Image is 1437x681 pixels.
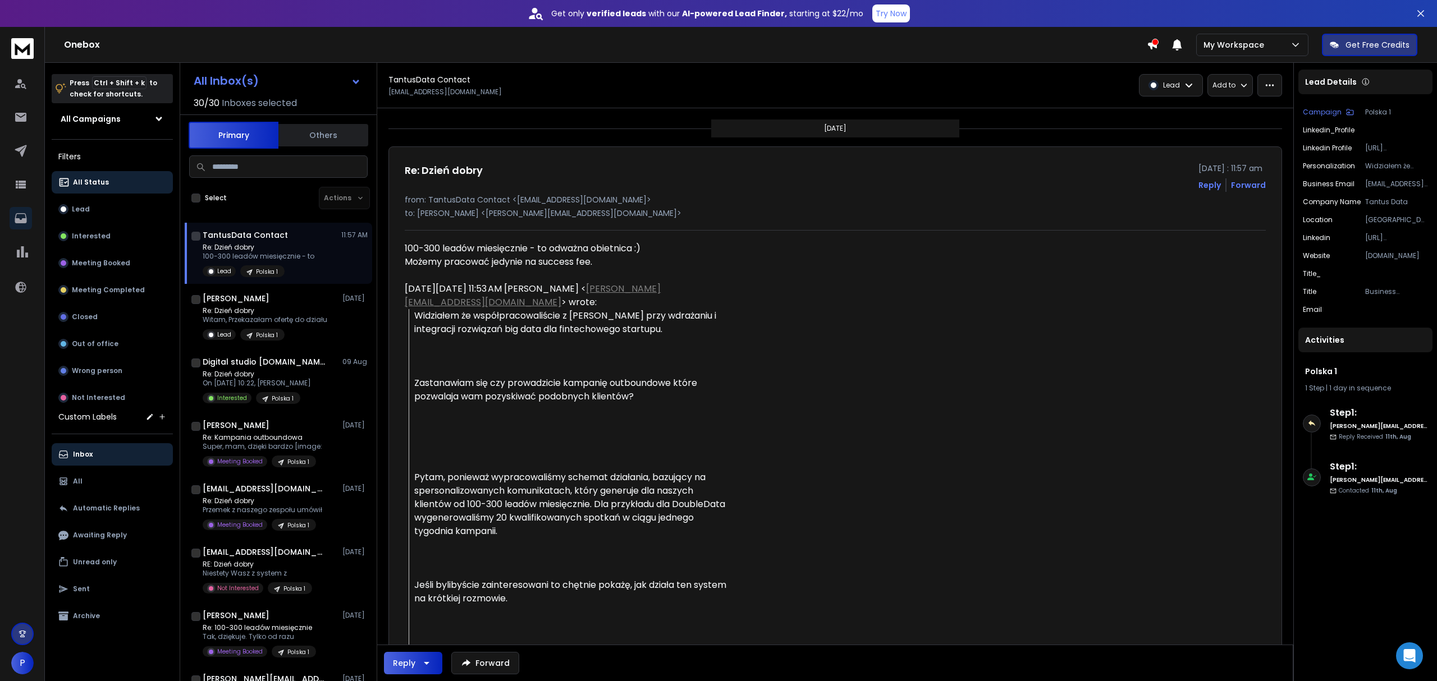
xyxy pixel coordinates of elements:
[203,546,326,558] h1: [EMAIL_ADDRESS][DOMAIN_NAME]
[52,225,173,247] button: Interested
[203,560,312,569] p: RE: Dzień dobry
[1330,476,1428,484] h6: [PERSON_NAME][EMAIL_ADDRESS][DOMAIN_NAME]
[682,8,787,19] strong: AI-powered Lead Finder,
[203,229,288,241] h1: TantusData Contact
[203,569,312,578] p: Niestety Wasz z system z
[52,524,173,546] button: Awaiting Reply
[405,208,1266,219] p: to: [PERSON_NAME] <[PERSON_NAME][EMAIL_ADDRESS][DOMAIN_NAME]>
[1365,251,1428,260] p: [DOMAIN_NAME]
[388,88,502,96] p: [EMAIL_ADDRESS][DOMAIN_NAME]
[73,611,100,620] p: Archive
[342,421,368,430] p: [DATE]
[1305,366,1426,377] h1: Polska 1
[52,149,173,164] h3: Filters
[1305,384,1426,393] div: |
[70,77,157,100] p: Press to check for shortcuts.
[203,623,316,632] p: Re: 100-300 leadów miesięcznie
[1298,328,1433,352] div: Activities
[1329,383,1391,393] span: 1 day in sequence
[52,386,173,409] button: Not Interested
[1330,460,1428,473] h6: Step 1 :
[1303,305,1322,314] p: Email
[1203,39,1269,50] p: My Workspace
[1365,233,1428,242] p: [URL][DOMAIN_NAME][PERSON_NAME]
[73,477,83,486] p: All
[1330,406,1428,420] h6: Step 1 :
[1303,108,1342,117] p: Campaign
[203,433,322,442] p: Re: Kampania outboundowa
[203,505,322,514] p: Przemek z naszego zespołu umówił
[287,521,309,530] p: Polska 1
[1365,197,1428,206] p: Tantus Data
[551,8,863,19] p: Get only with our starting at $22/mo
[283,585,305,593] p: Polska 1
[61,113,121,125] h1: All Campaigns
[1303,269,1321,278] p: Title_
[58,411,117,422] h3: Custom Labels
[217,457,263,466] p: Meeting Booked
[72,339,118,348] p: Out of office
[342,611,368,620] p: [DATE]
[203,420,269,431] h1: [PERSON_NAME]
[451,652,519,674] button: Forward
[194,75,259,86] h1: All Inbox(s)
[11,38,34,59] img: logo
[1305,383,1324,393] span: 1 Step
[287,648,309,656] p: Polska 1
[256,268,278,276] p: Polska 1
[1322,34,1417,56] button: Get Free Credits
[52,279,173,301] button: Meeting Completed
[72,286,145,295] p: Meeting Completed
[72,259,130,268] p: Meeting Booked
[342,357,368,366] p: 09 Aug
[52,605,173,627] button: Archive
[203,315,327,324] p: Witam, Przekazałam ofertę do działu
[1212,81,1235,90] p: Add to
[189,122,278,149] button: Primary
[52,443,173,466] button: Inbox
[1365,144,1428,153] p: [URL][DOMAIN_NAME][PERSON_NAME]
[52,198,173,220] button: Lead
[52,551,173,573] button: Unread only
[1339,432,1411,441] p: Reply Received
[203,442,322,451] p: Super, mam, dzięki bardzo [image:
[1303,144,1352,153] p: Linkedin Profile
[272,394,294,403] p: Polska 1
[342,547,368,556] p: [DATE]
[405,282,733,309] div: [DATE][DATE] 11:53 AM [PERSON_NAME] < > wrote:
[203,496,322,505] p: Re: Dzień dobry
[64,38,1147,52] h1: Onebox
[217,584,259,592] p: Not Interested
[1303,233,1330,242] p: linkedin
[73,504,140,513] p: Automatic Replies
[185,70,370,92] button: All Inbox(s)
[1303,162,1355,171] p: Personalization
[405,282,661,309] a: [PERSON_NAME][EMAIL_ADDRESS][DOMAIN_NAME]
[52,470,173,493] button: All
[393,657,415,669] div: Reply
[52,578,173,600] button: Sent
[203,370,311,379] p: Re: Dzień dobry
[587,8,646,19] strong: verified leads
[384,652,442,674] button: Reply
[1330,422,1428,430] h6: [PERSON_NAME][EMAIL_ADDRESS][DOMAIN_NAME]
[405,194,1266,205] p: from: TantusData Contact <[EMAIL_ADDRESS][DOMAIN_NAME]>
[1303,180,1354,188] p: Business Email
[1303,251,1330,260] p: website
[73,531,127,540] p: Awaiting Reply
[342,294,368,303] p: [DATE]
[1365,215,1428,224] p: [GEOGRAPHIC_DATA], [GEOGRAPHIC_DATA]
[203,356,326,367] h1: Digital studio [DOMAIN_NAME]
[52,497,173,519] button: Automatic Replies
[1371,486,1397,495] span: 11th, Aug
[73,558,117,567] p: Unread only
[217,394,247,402] p: Interested
[1346,39,1409,50] p: Get Free Credits
[11,652,34,674] button: P
[1365,108,1428,117] p: Polska 1
[1365,287,1428,296] p: Business Developer
[1385,432,1411,441] span: 11th, Aug
[388,74,470,85] h1: TantusData Contact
